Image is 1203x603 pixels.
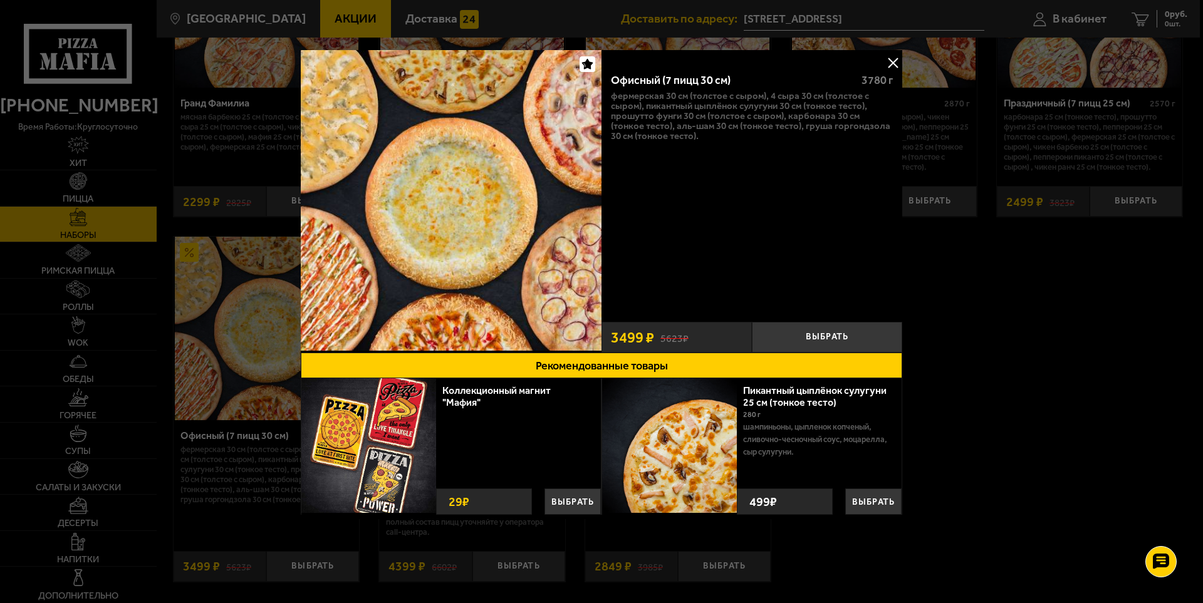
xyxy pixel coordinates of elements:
[743,384,887,408] a: Пикантный цыплёнок сулугуни 25 см (тонкое тесто)
[743,410,761,419] span: 280 г
[743,421,892,458] p: шампиньоны, цыпленок копченый, сливочно-чесночный соус, моцарелла, сыр сулугуни.
[611,91,893,141] p: Фермерская 30 см (толстое с сыром), 4 сыра 30 см (толстое с сыром), Пикантный цыплёнок сулугуни 3...
[301,50,601,351] img: Офисный (7 пицц 30 см)
[660,331,689,344] s: 5623 ₽
[445,489,472,514] strong: 29 ₽
[544,488,601,515] button: Выбрать
[862,73,893,87] span: 3780 г
[845,488,902,515] button: Выбрать
[746,489,780,514] strong: 499 ₽
[611,74,851,88] div: Офисный (7 пицц 30 см)
[752,322,902,353] button: Выбрать
[442,384,551,408] a: Коллекционный магнит "Мафия"
[301,353,902,378] button: Рекомендованные товары
[301,50,601,353] a: Офисный (7 пицц 30 см)
[611,330,654,345] span: 3499 ₽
